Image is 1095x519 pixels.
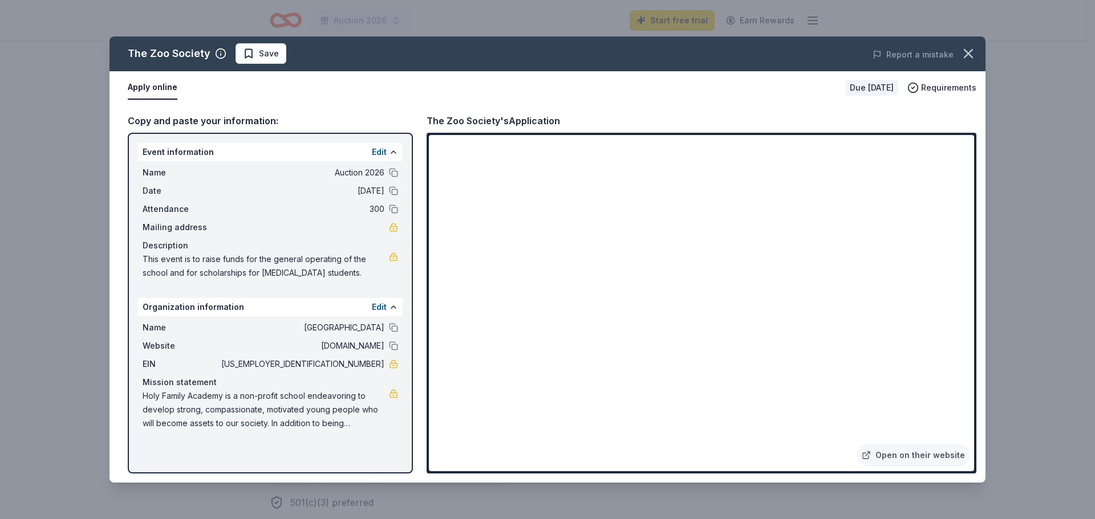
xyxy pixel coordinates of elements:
button: Save [236,43,286,64]
span: [DATE] [219,184,384,198]
span: Name [143,166,219,179]
span: Attendance [143,202,219,216]
span: Website [143,339,219,353]
div: The Zoo Society [128,44,210,63]
button: Edit [372,145,387,159]
span: [US_EMPLOYER_IDENTIFICATION_NUMBER] [219,357,384,371]
span: Holy Family Academy is a non-profit school endeavoring to develop strong, compassionate, motivate... [143,389,389,430]
span: Save [259,47,279,60]
span: Name [143,321,219,334]
div: Organization information [138,298,403,316]
span: 300 [219,202,384,216]
div: Copy and paste your information: [128,113,413,128]
button: Requirements [907,81,976,95]
span: Requirements [921,81,976,95]
button: Edit [372,300,387,314]
div: Mission statement [143,375,398,389]
a: Open on their website [857,444,970,467]
button: Apply online [128,76,177,100]
span: [DOMAIN_NAME] [219,339,384,353]
button: Report a mistake [873,48,954,62]
span: Mailing address [143,220,219,234]
div: Description [143,239,398,252]
div: Due [DATE] [845,80,898,96]
span: This event is to raise funds for the general operating of the school and for scholarships for [ME... [143,252,389,280]
span: Auction 2026 [219,166,384,179]
span: EIN [143,357,219,371]
div: Event information [138,143,403,161]
div: The Zoo Society's Application [427,113,560,128]
span: [GEOGRAPHIC_DATA] [219,321,384,334]
span: Date [143,184,219,198]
